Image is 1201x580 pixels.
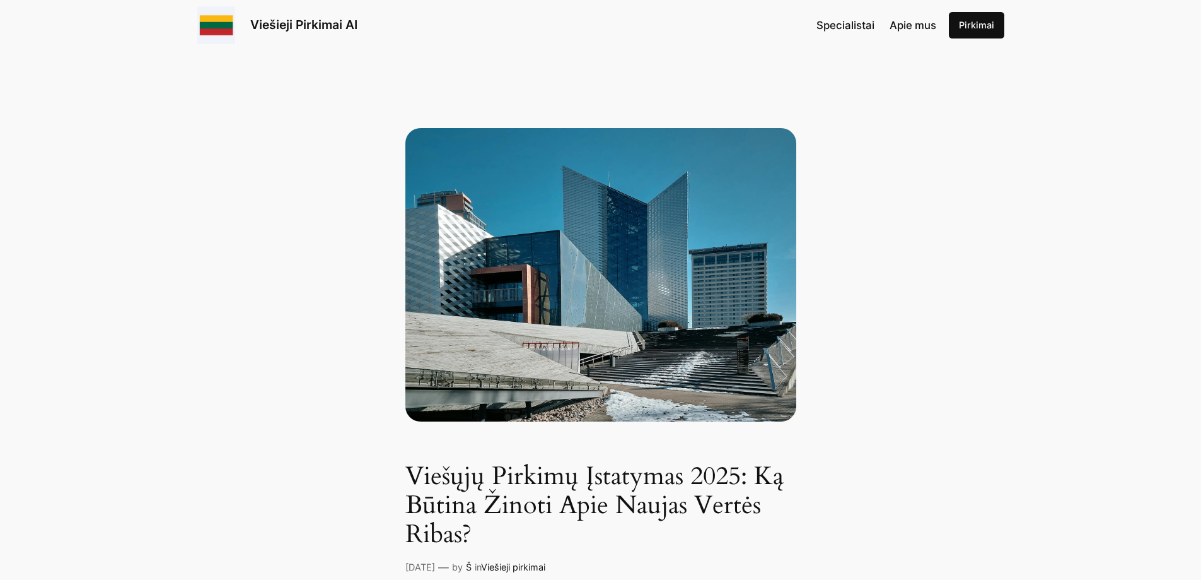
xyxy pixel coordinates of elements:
[197,6,235,44] img: Viešieji pirkimai logo
[890,19,936,32] span: Apie mus
[466,562,472,572] a: Š
[816,19,874,32] span: Specialistai
[816,17,874,33] a: Specialistai
[405,462,796,549] h1: Viešųjų Pirkimų Įstatymas 2025: Ką Būtina Žinoti Apie Naujas Vertės Ribas?
[949,12,1004,38] a: Pirkimai
[405,128,796,422] : view of a modern glass architecture in the sun
[816,17,936,33] nav: Navigation
[890,17,936,33] a: Apie mus
[438,559,449,576] p: —
[405,562,435,572] a: [DATE]
[481,562,545,572] a: Viešieji pirkimai
[250,17,357,32] a: Viešieji Pirkimai AI
[475,562,481,572] span: in
[452,560,463,574] p: by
